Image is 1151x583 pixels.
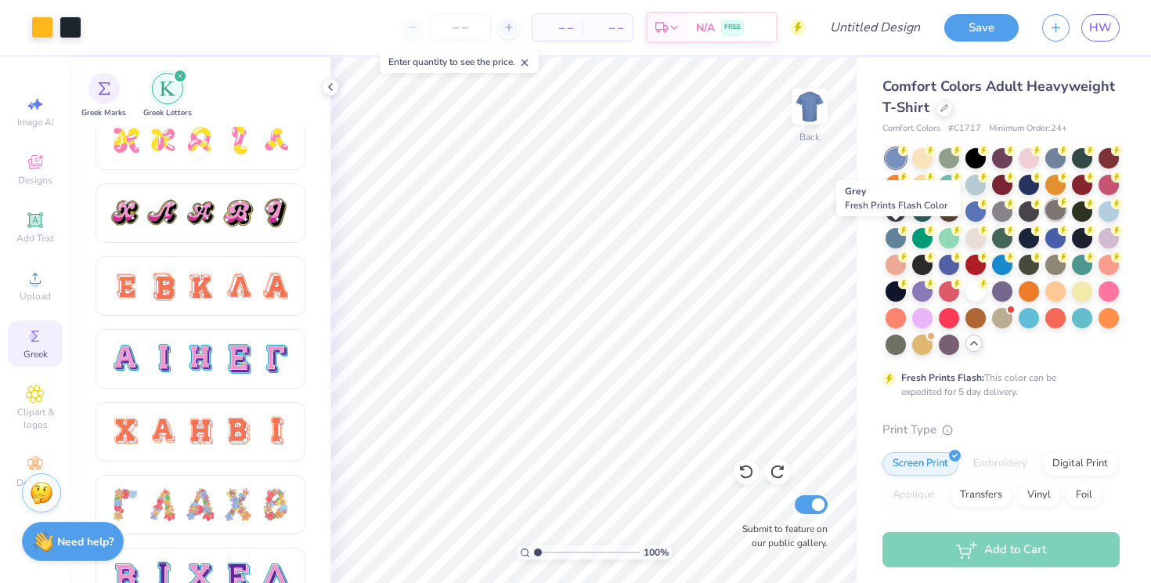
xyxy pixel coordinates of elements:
[948,122,981,136] span: # C1717
[143,73,192,119] div: filter for Greek Letters
[1081,14,1120,42] a: HW
[644,545,669,559] span: 100 %
[1042,452,1118,476] div: Digital Print
[794,91,825,122] img: Back
[882,515,958,538] div: Rhinestones
[1017,483,1061,507] div: Vinyl
[81,107,126,119] span: Greek Marks
[845,199,947,212] span: Fresh Prints Flash Color
[81,73,126,119] div: filter for Greek Marks
[8,406,63,431] span: Clipart & logos
[143,107,192,119] span: Greek Letters
[724,22,741,33] span: FREE
[882,483,945,507] div: Applique
[81,73,126,119] button: filter button
[882,421,1120,439] div: Print Type
[23,348,48,360] span: Greek
[16,476,54,489] span: Decorate
[882,77,1115,117] span: Comfort Colors Adult Heavyweight T-Shirt
[143,73,192,119] button: filter button
[734,522,828,550] label: Submit to feature on our public gallery.
[430,13,491,42] input: – –
[901,371,1094,399] div: This color can be expedited for 5 day delivery.
[1066,483,1102,507] div: Foil
[817,12,933,43] input: Untitled Design
[882,122,940,136] span: Comfort Colors
[18,174,52,186] span: Designs
[696,20,715,36] span: N/A
[950,483,1012,507] div: Transfers
[542,20,573,36] span: – –
[944,14,1019,42] button: Save
[963,452,1037,476] div: Embroidery
[57,534,114,549] strong: Need help?
[989,122,1067,136] span: Minimum Order: 24 +
[98,82,110,95] img: Greek Marks Image
[799,130,820,144] div: Back
[160,81,175,96] img: Greek Letters Image
[1089,19,1112,37] span: HW
[882,452,958,476] div: Screen Print
[380,51,539,73] div: Enter quantity to see the price.
[592,20,623,36] span: – –
[16,232,54,244] span: Add Text
[17,116,54,129] span: Image AI
[836,180,961,216] div: Grey
[20,290,51,302] span: Upload
[901,371,984,384] strong: Fresh Prints Flash:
